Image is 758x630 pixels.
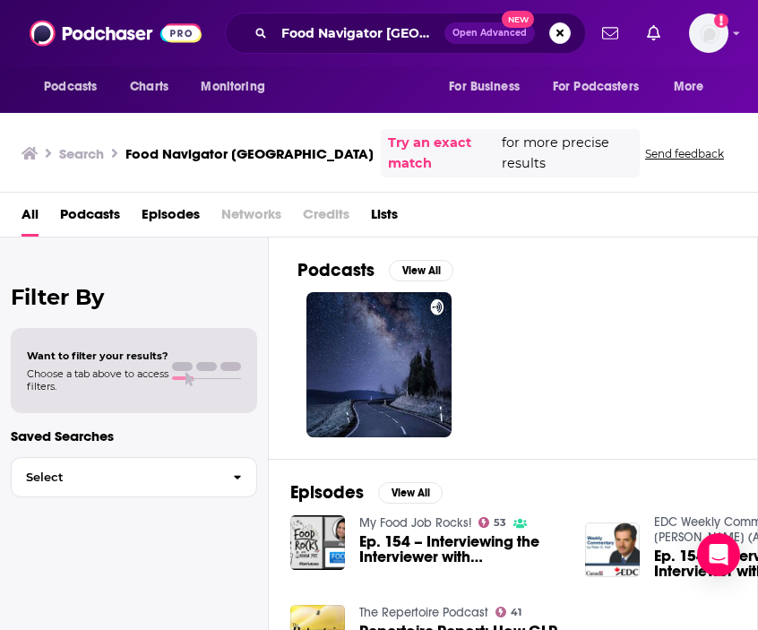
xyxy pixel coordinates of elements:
span: New [502,11,534,28]
a: 41 [495,607,522,617]
a: Podcasts [60,200,120,237]
div: Search podcasts, credits, & more... [225,13,586,54]
span: Podcasts [44,74,97,99]
svg: Add a profile image [714,13,728,28]
h2: Episodes [290,481,364,504]
span: Open Advanced [452,29,527,38]
h3: Search [59,145,104,162]
img: Ep. 154 – Interviewing the Interviewer with Elaine Watson, Editor at Food Navigator USA [290,515,345,570]
button: open menu [436,70,542,104]
span: Networks [221,200,281,237]
p: Saved Searches [11,427,257,444]
button: Send feedback [640,146,729,161]
a: PodcastsView All [297,259,453,281]
a: EpisodesView All [290,481,443,504]
span: Select [12,471,219,483]
a: Show notifications dropdown [595,18,625,48]
h2: Filter By [11,284,257,310]
span: More [674,74,704,99]
button: Open AdvancedNew [444,22,535,44]
input: Search podcasts, credits, & more... [274,19,444,47]
img: Ep. 154 – Interviewing the Interviewer with Elaine Watson, Editor at Food Navigator USA [585,522,640,577]
h2: Podcasts [297,259,375,281]
a: My Food Job Rocks! [359,515,471,531]
a: Lists [371,200,398,237]
a: 53 [478,517,507,528]
a: The Repertoire Podcast [359,605,488,620]
button: Select [11,457,257,497]
a: Show notifications dropdown [640,18,668,48]
a: Try an exact match [388,133,498,174]
span: Logged in as KatieC [689,13,728,53]
button: View All [389,260,453,281]
a: Charts [118,70,179,104]
button: Show profile menu [689,13,728,53]
h3: Food Navigator [GEOGRAPHIC_DATA] [125,145,374,162]
a: Ep. 154 – Interviewing the Interviewer with Elaine Watson, Editor at Food Navigator USA [359,534,564,565]
span: 53 [494,519,506,527]
span: Choose a tab above to access filters. [27,367,168,393]
span: Want to filter your results? [27,350,168,362]
div: Open Intercom Messenger [697,533,740,576]
span: For Business [449,74,520,99]
span: For Podcasters [553,74,639,99]
img: User Profile [689,13,728,53]
span: 41 [511,608,521,617]
span: Credits [303,200,349,237]
span: Monitoring [201,74,264,99]
button: View All [378,482,443,504]
a: All [22,200,39,237]
button: open menu [31,70,120,104]
button: open menu [188,70,288,104]
a: Episodes [142,200,200,237]
span: Ep. 154 – Interviewing the Interviewer with [PERSON_NAME], Editor at Food Navigator [GEOGRAPHIC_D... [359,534,564,565]
span: for more precise results [502,133,633,174]
span: Charts [130,74,168,99]
button: open menu [541,70,665,104]
img: Podchaser - Follow, Share and Rate Podcasts [30,16,202,50]
button: open menu [661,70,727,104]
